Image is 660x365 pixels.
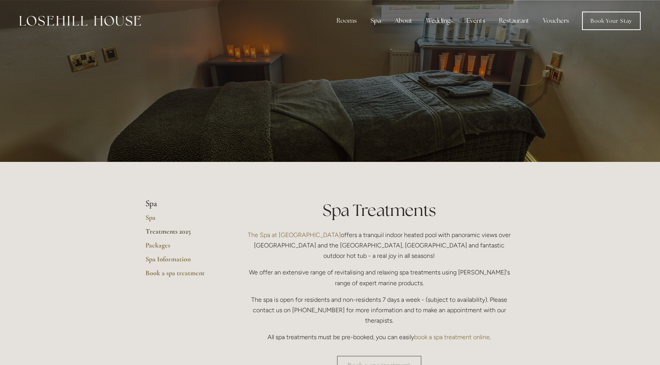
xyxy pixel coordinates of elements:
[146,199,219,209] li: Spa
[389,13,418,29] div: About
[244,294,514,326] p: The spa is open for residents and non-residents 7 days a week - (subject to availability). Please...
[146,241,219,255] a: Packages
[460,13,491,29] div: Events
[330,13,363,29] div: Rooms
[248,231,341,239] a: The Spa at [GEOGRAPHIC_DATA]
[146,255,219,269] a: Spa Information
[146,213,219,227] a: Spa
[493,13,535,29] div: Restaurant
[420,13,459,29] div: Weddings
[414,333,490,341] a: book a spa treatment online
[19,16,141,26] img: Losehill House
[146,269,219,283] a: Book a spa treatment
[244,267,514,288] p: We offer an extensive range of revitalising and relaxing spa treatments using [PERSON_NAME]'s ran...
[582,12,641,30] a: Book Your Stay
[244,199,514,222] h1: Spa Treatments
[537,13,575,29] a: Vouchers
[364,13,387,29] div: Spa
[146,227,219,241] a: Treatments 2025
[244,332,514,342] p: All spa treatments must be pre-booked, you can easily .
[244,230,514,261] p: offers a tranquil indoor heated pool with panoramic views over [GEOGRAPHIC_DATA] and the [GEOGRAP...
